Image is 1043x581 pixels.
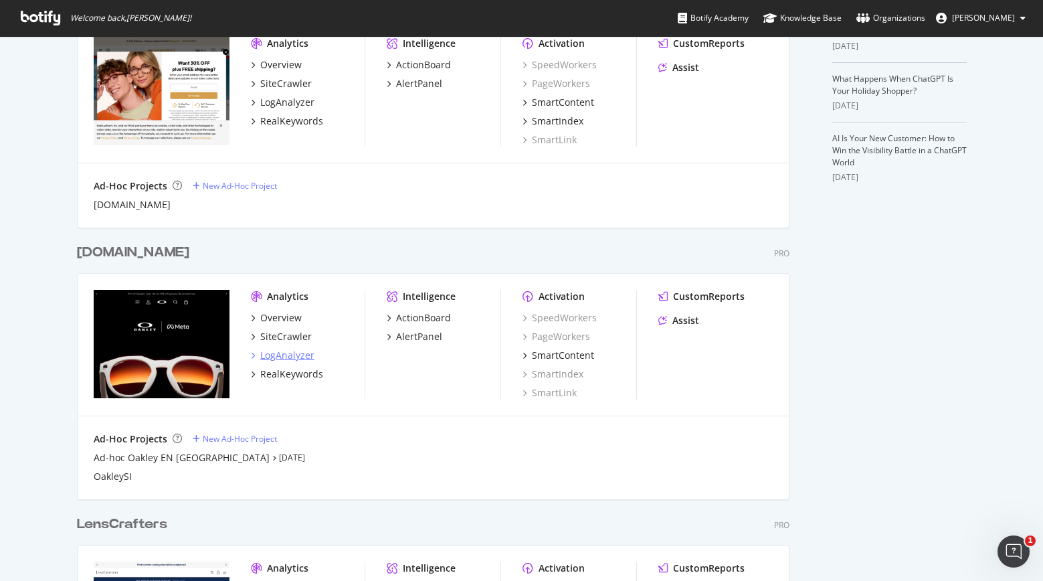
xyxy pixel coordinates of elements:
a: AlertPanel [387,77,442,90]
a: LensCrafters [77,515,173,534]
a: SmartLink [523,133,577,147]
div: Botify Academy [678,11,749,25]
a: PageWorkers [523,77,590,90]
a: OakleySI [94,470,132,483]
a: RealKeywords [251,367,323,381]
div: ActionBoard [396,311,451,325]
div: Activation [539,37,585,50]
div: Intelligence [403,562,456,575]
div: Overview [260,58,302,72]
div: Pro [774,519,789,531]
div: Ad-Hoc Projects [94,179,167,193]
div: Analytics [267,562,308,575]
div: Ad-Hoc Projects [94,432,167,446]
a: ActionBoard [387,311,451,325]
div: LogAnalyzer [260,96,314,109]
div: SiteCrawler [260,77,312,90]
div: LogAnalyzer [260,349,314,362]
a: LogAnalyzer [251,96,314,109]
div: [DATE] [832,40,967,52]
div: Assist [672,314,699,327]
a: Assist [658,314,699,327]
a: SmartContent [523,349,594,362]
button: [PERSON_NAME] [925,7,1036,29]
a: SiteCrawler [251,330,312,343]
a: CustomReports [658,37,745,50]
div: [DATE] [832,171,967,183]
div: Intelligence [403,290,456,303]
div: New Ad-Hoc Project [203,180,277,191]
a: PageWorkers [523,330,590,343]
div: Overview [260,311,302,325]
a: CustomReports [658,290,745,303]
div: SmartContent [532,96,594,109]
div: SiteCrawler [260,330,312,343]
div: Organizations [856,11,925,25]
div: New Ad-Hoc Project [203,433,277,444]
div: Knowledge Base [763,11,842,25]
a: What Happens When ChatGPT Is Your Holiday Shopper? [832,73,953,96]
a: ActionBoard [387,58,451,72]
span: 1 [1025,535,1036,546]
a: New Ad-Hoc Project [193,180,277,191]
a: SpeedWorkers [523,311,597,325]
a: [DATE] [279,452,305,463]
a: Overview [251,58,302,72]
a: New Ad-Hoc Project [193,433,277,444]
div: CustomReports [673,562,745,575]
div: Activation [539,290,585,303]
a: SmartIndex [523,367,583,381]
span: Welcome back, [PERSON_NAME] ! [70,13,191,23]
div: Pro [774,248,789,259]
div: CustomReports [673,37,745,50]
div: SmartIndex [532,114,583,128]
a: [DOMAIN_NAME] [94,198,171,212]
a: SiteCrawler [251,77,312,90]
div: AlertPanel [396,77,442,90]
a: Overview [251,311,302,325]
a: RealKeywords [251,114,323,128]
span: luca Quinti [952,12,1015,23]
a: SmartContent [523,96,594,109]
div: LensCrafters [77,515,167,534]
a: CustomReports [658,562,745,575]
img: www.oakley.com [94,290,229,398]
div: AlertPanel [396,330,442,343]
a: AlertPanel [387,330,442,343]
div: RealKeywords [260,114,323,128]
a: SpeedWorkers [523,58,597,72]
iframe: Intercom live chat [998,535,1030,568]
a: [DOMAIN_NAME] [77,243,195,262]
div: [DOMAIN_NAME] [77,243,189,262]
div: Intelligence [403,37,456,50]
img: eyebuydirect.com [94,37,229,145]
a: LogAnalyzer [251,349,314,362]
a: SmartLink [523,386,577,400]
div: [DATE] [832,100,967,112]
a: SmartIndex [523,114,583,128]
div: Analytics [267,290,308,303]
div: Activation [539,562,585,575]
div: Assist [672,61,699,74]
a: Ad-hoc Oakley EN [GEOGRAPHIC_DATA] [94,451,270,465]
div: RealKeywords [260,367,323,381]
div: CustomReports [673,290,745,303]
a: Assist [658,61,699,74]
a: AI Is Your New Customer: How to Win the Visibility Battle in a ChatGPT World [832,133,967,168]
div: ActionBoard [396,58,451,72]
div: Analytics [267,37,308,50]
div: SmartContent [532,349,594,362]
